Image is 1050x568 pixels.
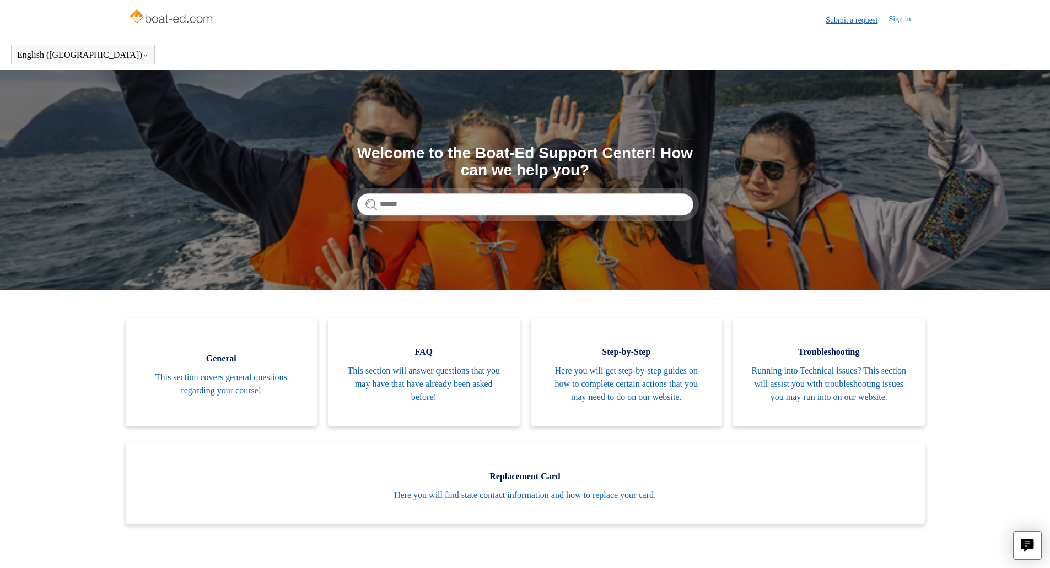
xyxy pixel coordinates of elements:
span: This section will answer questions that you may have that have already been asked before! [344,364,503,404]
h1: Welcome to the Boat-Ed Support Center! How can we help you? [357,145,693,179]
span: FAQ [344,345,503,359]
a: Sign in [889,13,922,26]
input: Search [357,193,693,215]
img: Boat-Ed Help Center home page [128,7,216,29]
a: Submit a request [826,14,889,26]
span: Running into Technical issues? This section will assist you with troubleshooting issues you may r... [750,364,908,404]
a: Troubleshooting Running into Technical issues? This section will assist you with troubleshooting ... [733,318,925,426]
span: General [142,352,301,365]
a: FAQ This section will answer questions that you may have that have already been asked before! [328,318,520,426]
button: English ([GEOGRAPHIC_DATA]) [17,50,149,60]
span: Here you will get step-by-step guides on how to complete certain actions that you may need to do ... [547,364,706,404]
a: Step-by-Step Here you will get step-by-step guides on how to complete certain actions that you ma... [531,318,723,426]
a: Replacement Card Here you will find state contact information and how to replace your card. [126,442,925,524]
a: General This section covers general questions regarding your course! [126,318,317,426]
span: Troubleshooting [750,345,908,359]
span: Here you will find state contact information and how to replace your card. [142,489,908,502]
span: Replacement Card [142,470,908,483]
button: Live chat [1013,531,1042,560]
span: Step-by-Step [547,345,706,359]
span: This section covers general questions regarding your course! [142,371,301,397]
